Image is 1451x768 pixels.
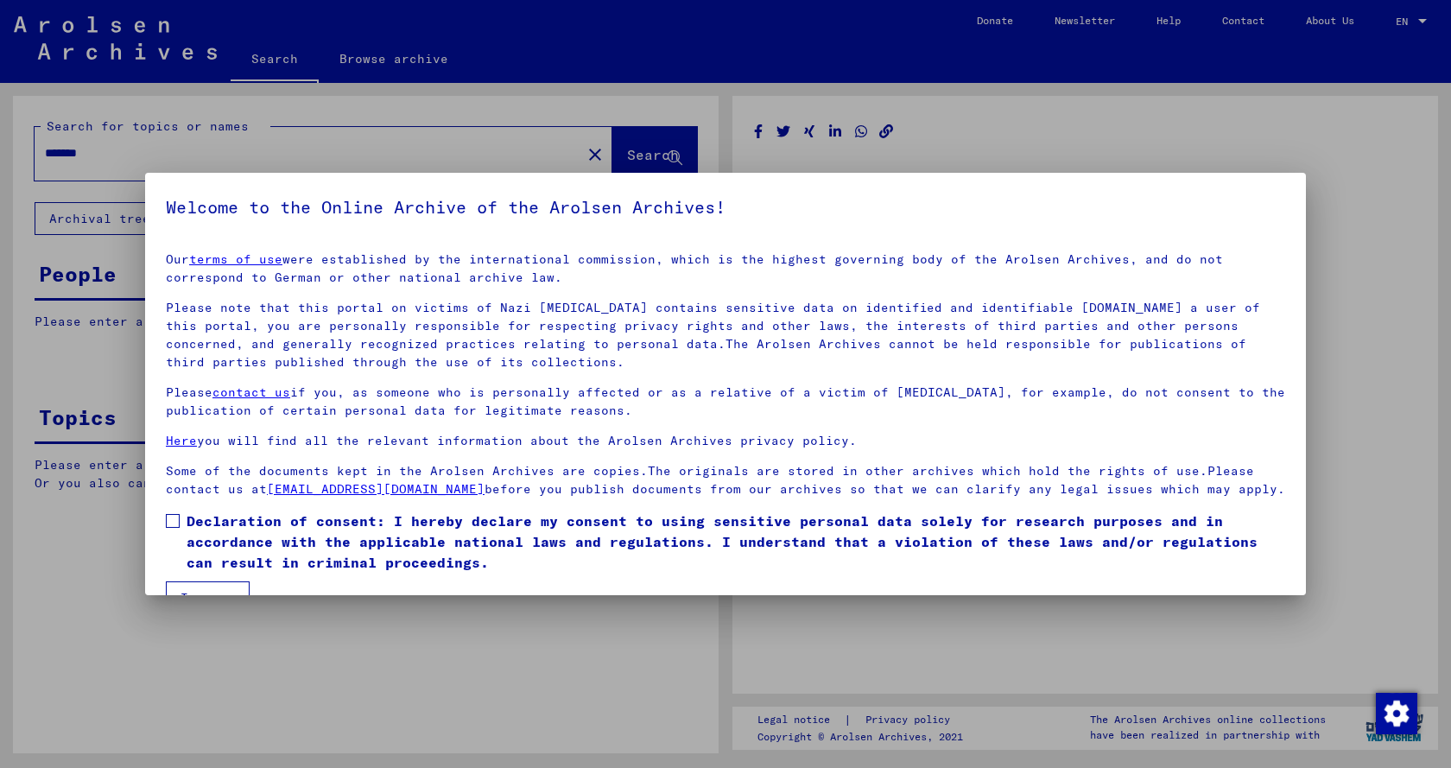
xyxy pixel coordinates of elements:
[189,251,282,267] a: terms of use
[1376,693,1417,734] img: Change consent
[166,299,1285,371] p: Please note that this portal on victims of Nazi [MEDICAL_DATA] contains sensitive data on identif...
[166,384,1285,420] p: Please if you, as someone who is personally affected or as a relative of a victim of [MEDICAL_DAT...
[166,433,197,448] a: Here
[166,251,1285,287] p: Our were established by the international commission, which is the highest governing body of the ...
[166,581,250,614] button: I agree
[166,194,1285,221] h5: Welcome to the Online Archive of the Arolsen Archives!
[166,432,1285,450] p: you will find all the relevant information about the Arolsen Archives privacy policy.
[166,462,1285,498] p: Some of the documents kept in the Arolsen Archives are copies.The originals are stored in other a...
[212,384,290,400] a: contact us
[267,481,485,497] a: [EMAIL_ADDRESS][DOMAIN_NAME]
[187,511,1285,573] span: Declaration of consent: I hereby declare my consent to using sensitive personal data solely for r...
[1375,692,1416,733] div: Change consent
